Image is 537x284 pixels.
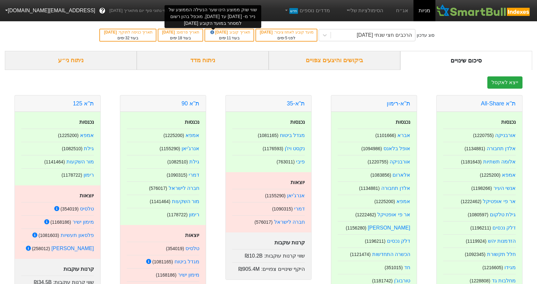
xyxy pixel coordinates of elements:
[227,36,231,40] span: 11
[259,35,313,41] div: לפני ימים
[502,172,516,178] a: אמפא
[109,7,168,14] span: לפי נתוני סוף יום מתאריך [DATE]
[471,186,492,191] small: ( 1198266 )
[164,133,184,138] small: ( 1225200 )
[390,159,410,164] a: אורבניקה
[383,146,410,151] a: אופל בלאנס
[44,159,65,164] small: ( 1141464 )
[400,51,532,70] div: סיכום שינויים
[182,146,199,151] a: אנרג'יאן
[80,206,94,211] a: טלסיס
[149,186,167,191] small: ( 576017 )
[461,199,482,204] small: ( 1222462 )
[125,36,129,40] span: 32
[394,278,410,283] a: טורבוג'ן
[232,262,305,273] div: היקף שינויים צפויים :
[296,159,305,164] a: פיבי
[404,265,410,270] a: חד
[232,249,305,260] div: שווי קרנות עוקבות :
[73,219,94,225] a: מימון ישיר
[464,146,485,151] small: ( 1134881 )
[167,159,188,164] small: ( 1082510 )
[387,100,410,107] a: ת''א-רימון
[397,132,410,138] a: אברא
[160,146,180,151] small: ( 1155290 )
[80,132,94,138] a: אמפא
[62,172,82,178] small: ( 1178722 )
[185,232,199,238] strong: יוצאות
[185,132,199,138] a: אמפא
[208,29,250,35] div: תאריך קובע :
[189,172,199,178] a: דמרי
[259,29,313,35] div: מועד קובע לאחוז ציבור :
[174,259,199,264] a: מגדל ביטוח
[64,266,94,272] strong: קרנות עוקבות
[162,35,200,41] div: בעוד ימים
[169,185,199,191] a: חברה לישראל
[61,232,94,238] a: פלסאון תעשיות
[166,246,184,251] small: ( 354019 )
[38,233,59,238] small: ( 1081603 )
[84,172,94,178] a: רימון
[62,146,83,151] small: ( 1082510 )
[350,252,371,257] small: ( 1121474 )
[375,133,396,138] small: ( 1101666 )
[396,199,410,204] a: אמפא
[492,278,516,283] a: מחלבות גד
[493,185,516,191] a: אנשי העיר
[152,259,173,264] small: ( 1081165 )
[357,31,412,39] div: הרכבים חצי שנתי [DATE]
[185,246,199,251] a: טלסיס
[487,76,522,89] button: ייצא לאקסל
[480,172,501,178] small: ( 1225200 )
[258,133,278,138] small: ( 1081165 )
[466,239,486,244] small: ( 1119924 )
[346,225,366,230] small: ( 1156280 )
[393,172,410,178] a: אלארום
[495,132,516,138] a: אורבניקה
[368,225,410,230] a: [PERSON_NAME]
[287,100,305,107] a: ת"א-35
[481,100,516,107] a: ת''א All-Share
[51,246,94,251] a: [PERSON_NAME]
[209,30,229,34] span: [DATE]
[501,119,516,125] strong: נכנסות
[245,253,263,259] span: ₪10.2B
[355,212,376,217] small: ( 1222462 )
[368,159,388,164] small: ( 1220755 )
[254,220,273,225] small: ( 576017 )
[167,212,188,217] small: ( 1178722 )
[260,30,274,34] span: [DATE]
[468,212,488,217] small: ( 1080597 )
[487,251,516,257] a: חלל תקשורת
[274,240,305,245] strong: קרנות עוקבות
[185,119,199,125] strong: נכנסות
[384,265,403,270] small: ( 351015 )
[490,212,516,217] a: גילת טלקום
[290,119,305,125] strong: נכנסות
[361,146,382,151] small: ( 1094986 )
[162,29,200,35] div: תאריך פרסום :
[289,8,298,14] span: חדש
[272,206,293,211] small: ( 1090315 )
[189,159,199,164] a: גילת
[73,100,94,107] a: ת''א 125
[473,133,494,138] small: ( 1220755 )
[167,172,187,178] small: ( 1090315 )
[79,119,94,125] strong: נכנסות
[280,132,305,138] a: מגדל ביטוח
[285,36,287,40] span: 5
[396,119,410,125] strong: נכנסות
[58,133,79,138] small: ( 1225200 )
[461,159,482,164] small: ( 1181643 )
[294,206,305,211] a: דמרי
[372,251,410,257] a: הכשרה התחדשות
[492,225,516,230] a: דלק נכסים
[482,265,503,270] small: ( 1216605 )
[178,272,199,278] a: מימון ישיר
[287,193,305,198] a: אנרג'יאן
[189,212,199,217] a: רימון
[84,146,94,151] a: גילת
[269,51,401,70] div: ביקושים והיצעים צפויים
[103,35,152,41] div: בעוד ימים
